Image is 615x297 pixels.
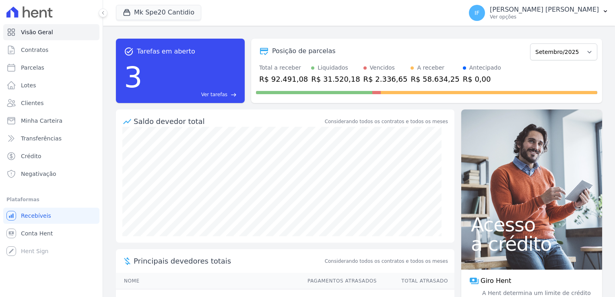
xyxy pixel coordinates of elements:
[3,166,99,182] a: Negativação
[3,77,99,93] a: Lotes
[21,170,56,178] span: Negativação
[21,212,51,220] span: Recebíveis
[21,152,41,160] span: Crédito
[21,81,36,89] span: Lotes
[137,47,195,56] span: Tarefas em aberto
[21,64,44,72] span: Parcelas
[124,47,134,56] span: task_alt
[363,74,408,85] div: R$ 2.336,65
[311,74,360,85] div: R$ 31.520,18
[272,46,336,56] div: Posição de parcelas
[471,234,592,254] span: a crédito
[3,113,99,129] a: Minha Carteira
[116,273,300,289] th: Nome
[21,46,48,54] span: Contratos
[469,64,501,72] div: Antecipado
[134,116,323,127] div: Saldo devedor total
[3,95,99,111] a: Clientes
[21,229,53,237] span: Conta Hent
[475,10,479,16] span: IF
[201,91,227,98] span: Ver tarefas
[417,64,444,72] div: A receber
[3,225,99,241] a: Conta Hent
[146,91,237,98] a: Ver tarefas east
[3,208,99,224] a: Recebíveis
[3,130,99,146] a: Transferências
[134,256,323,266] span: Principais devedores totais
[463,74,501,85] div: R$ 0,00
[3,148,99,164] a: Crédito
[21,117,62,125] span: Minha Carteira
[370,64,395,72] div: Vencidos
[325,118,448,125] div: Considerando todos os contratos e todos os meses
[6,195,96,204] div: Plataformas
[300,273,377,289] th: Pagamentos Atrasados
[3,24,99,40] a: Visão Geral
[462,2,615,24] button: IF [PERSON_NAME] [PERSON_NAME] Ver opções
[116,5,201,20] button: Mk Spe20 Cantidio
[325,258,448,265] span: Considerando todos os contratos e todos os meses
[259,64,308,72] div: Total a receber
[21,28,53,36] span: Visão Geral
[318,64,348,72] div: Liquidados
[3,60,99,76] a: Parcelas
[377,273,454,289] th: Total Atrasado
[259,74,308,85] div: R$ 92.491,08
[490,6,599,14] p: [PERSON_NAME] [PERSON_NAME]
[490,14,599,20] p: Ver opções
[21,99,43,107] span: Clientes
[411,74,459,85] div: R$ 58.634,25
[471,215,592,234] span: Acesso
[124,56,142,98] div: 3
[481,276,511,286] span: Giro Hent
[231,92,237,98] span: east
[21,134,62,142] span: Transferências
[3,42,99,58] a: Contratos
